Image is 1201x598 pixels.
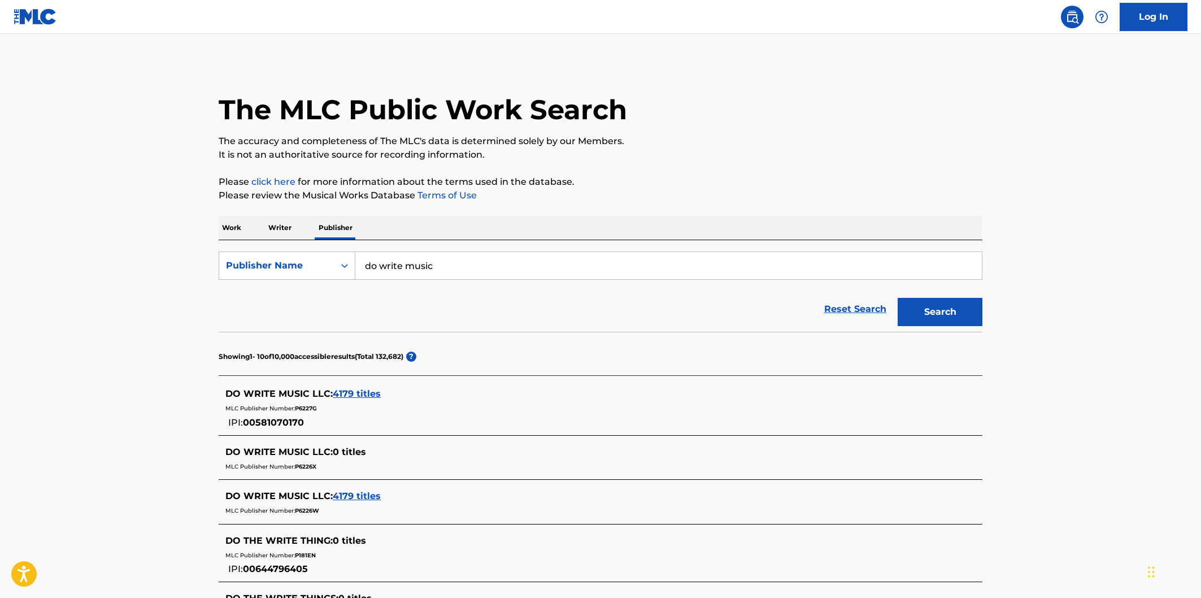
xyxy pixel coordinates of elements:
button: Search [898,298,982,326]
p: It is not an authoritative source for recording information. [219,148,982,162]
img: search [1065,10,1079,24]
p: Work [219,216,245,240]
span: 0 titles [333,535,366,546]
iframe: Chat Widget [1145,544,1201,598]
a: Log In [1120,3,1187,31]
h1: The MLC Public Work Search [219,93,627,127]
span: DO WRITE MUSIC LLC : [225,491,333,501]
p: Showing 1 - 10 of 10,000 accessible results (Total 132,682 ) [219,352,403,362]
form: Search Form [219,252,982,332]
p: Publisher [315,216,356,240]
span: MLC Publisher Number: [225,405,295,412]
a: click here [251,176,295,187]
p: Please for more information about the terms used in the database. [219,175,982,189]
span: MLC Publisher Number: [225,463,295,470]
span: P181EN [295,552,316,559]
div: Drag [1148,555,1155,589]
span: 4179 titles [333,491,381,501]
a: Public Search [1061,6,1083,28]
span: DO WRITE MUSIC LLC : [225,447,333,457]
a: Reset Search [819,297,892,322]
span: DO WRITE MUSIC LLC : [225,388,333,399]
p: Writer [265,216,295,240]
span: P6227G [295,405,317,412]
span: 00644796405 [243,564,308,574]
img: MLC Logo [14,8,57,25]
span: P6226X [295,463,316,470]
span: 4179 titles [333,388,381,399]
div: Publisher Name [226,259,328,272]
span: 0 titles [333,447,366,457]
span: P6226W [295,507,319,514]
img: help [1095,10,1108,24]
a: Terms of Use [415,190,477,201]
div: Help [1090,6,1113,28]
p: Please review the Musical Works Database [219,189,982,202]
span: MLC Publisher Number: [225,507,295,514]
span: DO THE WRITE THING : [225,535,333,546]
span: 00581070170 [243,417,304,428]
span: IPI: [228,564,243,574]
p: The accuracy and completeness of The MLC's data is determined solely by our Members. [219,135,982,148]
span: ? [406,352,416,362]
span: MLC Publisher Number: [225,552,295,559]
span: IPI: [228,417,243,428]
